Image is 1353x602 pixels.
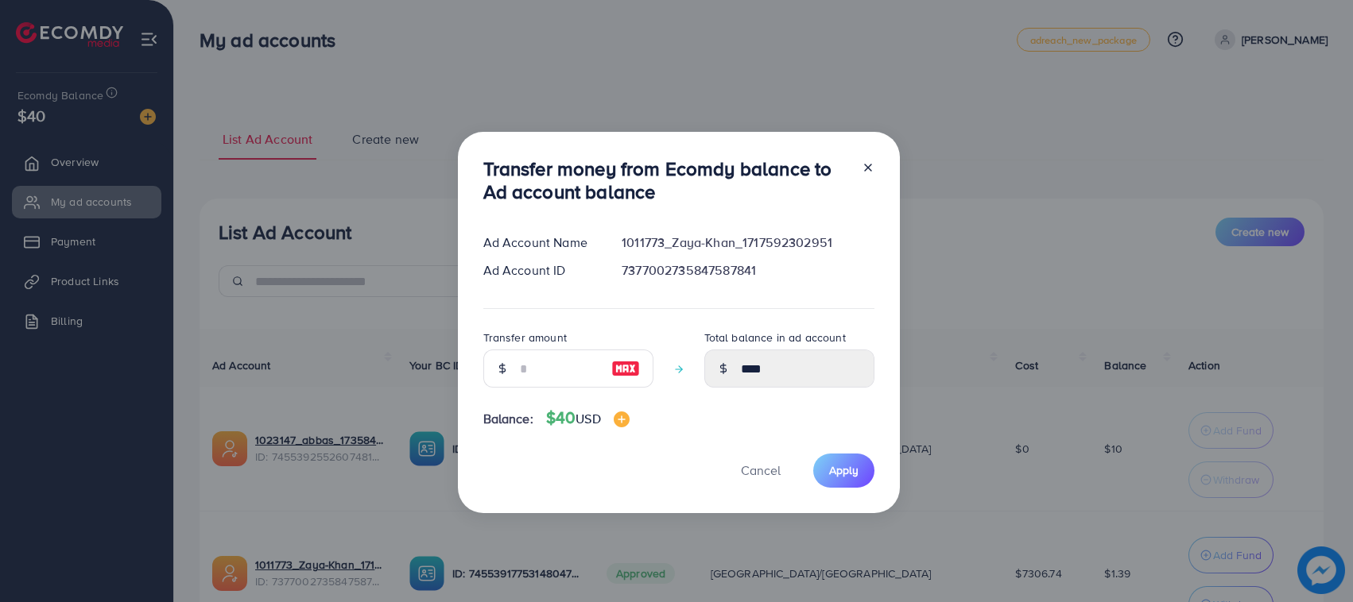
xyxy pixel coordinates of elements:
[704,330,846,345] label: Total balance in ad account
[576,410,600,427] span: USD
[483,330,567,345] label: Transfer amount
[483,410,533,428] span: Balance:
[609,261,886,280] div: 7377002735847587841
[741,461,781,479] span: Cancel
[614,411,630,427] img: image
[471,233,610,252] div: Ad Account Name
[813,453,874,488] button: Apply
[471,261,610,280] div: Ad Account ID
[611,359,640,378] img: image
[546,408,630,428] h4: $40
[609,233,886,252] div: 1011773_Zaya-Khan_1717592302951
[829,462,859,478] span: Apply
[483,157,849,203] h3: Transfer money from Ecomdy balance to Ad account balance
[721,453,801,488] button: Cancel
